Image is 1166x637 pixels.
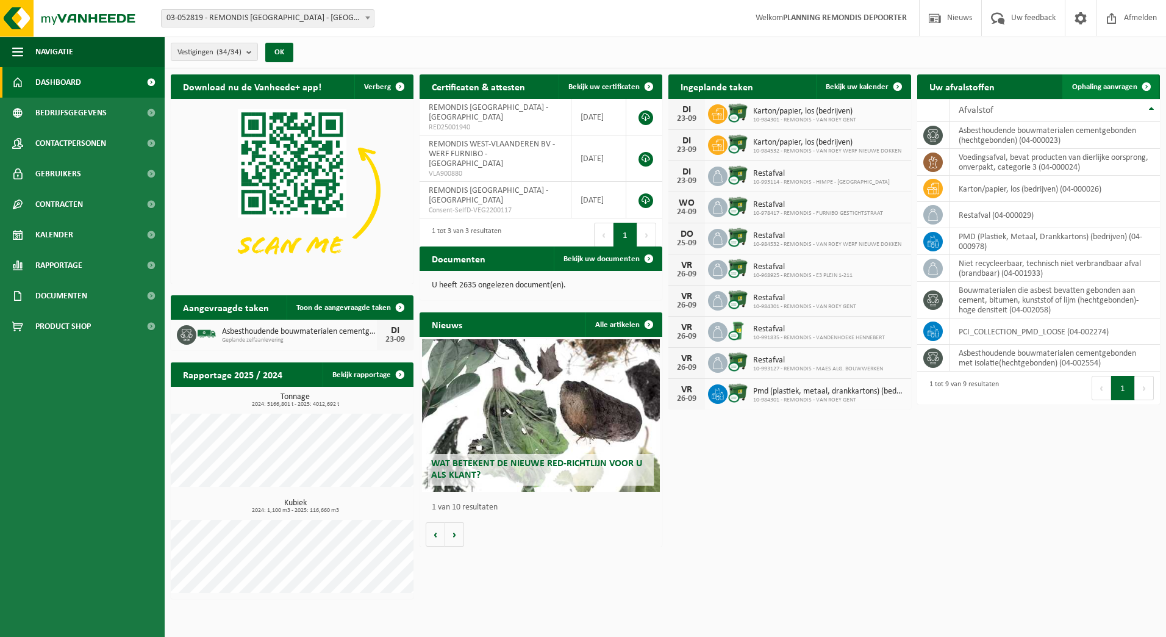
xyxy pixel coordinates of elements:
div: VR [674,261,699,270]
h2: Ingeplande taken [668,74,765,98]
span: REMONDIS [GEOGRAPHIC_DATA] - [GEOGRAPHIC_DATA] [429,103,548,122]
a: Ophaling aanvragen [1062,74,1159,99]
img: BL-SO-LV [196,323,217,344]
img: WB-1100-CU [728,227,748,248]
span: 03-052819 - REMONDIS WEST-VLAANDEREN - OOSTENDE [162,10,374,27]
span: Restafval [753,169,890,179]
div: 26-09 [674,270,699,279]
h3: Tonnage [177,393,413,408]
span: RED25001940 [429,123,562,132]
td: [DATE] [571,182,626,218]
span: Bekijk uw certificaten [568,83,640,91]
span: Dashboard [35,67,81,98]
span: 10-978417 - REMONDIS - FURNIBO GESTICHTSTRAAT [753,210,883,217]
h2: Download nu de Vanheede+ app! [171,74,334,98]
span: 03-052819 - REMONDIS WEST-VLAANDEREN - OOSTENDE [161,9,374,27]
td: niet recycleerbaar, technisch niet verbrandbaar afval (brandbaar) (04-001933) [950,255,1160,282]
div: DI [674,167,699,177]
h2: Certificaten & attesten [420,74,537,98]
span: Gebruikers [35,159,81,189]
div: 23-09 [674,177,699,185]
span: Product Shop [35,311,91,342]
button: Vorige [426,522,445,547]
button: 1 [1111,376,1135,400]
span: 10-993114 - REMONDIS - HIMPE - [GEOGRAPHIC_DATA] [753,179,890,186]
div: DI [383,326,407,336]
span: Navigatie [35,37,73,67]
img: WB-1100-CU [728,103,748,123]
span: Bekijk uw kalender [826,83,889,91]
span: 2024: 5166,801 t - 2025: 4012,692 t [177,401,413,408]
span: Afvalstof [959,106,993,115]
div: VR [674,292,699,301]
img: WB-1100-CU [728,351,748,372]
button: Next [1135,376,1154,400]
span: 10-991835 - REMONDIS - VANDENHOEKE HENNEBERT [753,334,885,342]
span: Verberg [364,83,391,91]
span: Restafval [753,262,853,272]
strong: PLANNING REMONDIS DEPOORTER [783,13,907,23]
button: Next [637,223,656,247]
div: VR [674,323,699,333]
div: VR [674,354,699,364]
span: Geplande zelfaanlevering [222,337,377,344]
img: WB-1100-CU [728,383,748,403]
a: Bekijk uw certificaten [559,74,661,99]
count: (34/34) [216,48,241,56]
div: 23-09 [674,146,699,154]
div: 26-09 [674,395,699,403]
a: Wat betekent de nieuwe RED-richtlijn voor u als klant? [422,339,660,492]
img: WB-1100-CU [728,196,748,217]
div: 24-09 [674,208,699,217]
td: PMD (Plastiek, Metaal, Drankkartons) (bedrijven) (04-000978) [950,228,1160,255]
h2: Aangevraagde taken [171,295,281,319]
span: Consent-SelfD-VEG2200117 [429,206,562,215]
a: Bekijk uw documenten [554,247,661,271]
td: voedingsafval, bevat producten van dierlijke oorsprong, onverpakt, categorie 3 (04-000024) [950,149,1160,176]
span: 10-984532 - REMONDIS - VAN ROEY WERF NIEUWE DOKKEN [753,241,901,248]
img: WB-0240-CU [728,320,748,341]
div: DO [674,229,699,239]
span: VLA900880 [429,169,562,179]
span: Restafval [753,231,901,241]
div: VR [674,385,699,395]
span: Kalender [35,220,73,250]
a: Alle artikelen [585,312,661,337]
div: DI [674,105,699,115]
button: 1 [613,223,637,247]
div: 1 tot 9 van 9 resultaten [923,375,999,401]
div: 23-09 [383,336,407,344]
span: Contactpersonen [35,128,106,159]
span: Restafval [753,325,885,334]
span: 10-984301 - REMONDIS - VAN ROEY GENT [753,117,856,124]
h2: Rapportage 2025 / 2024 [171,362,295,386]
td: [DATE] [571,135,626,182]
span: 10-984301 - REMONDIS - VAN ROEY GENT [753,397,905,404]
span: 10-993127 - REMONDIS - MAES ALG. BOUWWERKEN [753,365,883,373]
span: 10-984301 - REMONDIS - VAN ROEY GENT [753,303,856,311]
div: WO [674,198,699,208]
span: Wat betekent de nieuwe RED-richtlijn voor u als klant? [431,459,642,480]
img: WB-1100-CU [728,165,748,185]
span: Ophaling aanvragen [1072,83,1137,91]
h2: Documenten [420,247,498,270]
div: 26-09 [674,333,699,341]
h2: Uw afvalstoffen [917,74,1007,98]
h3: Kubiek [177,499,413,514]
span: Restafval [753,293,856,303]
span: 10-968925 - REMONDIS - E3 PLEIN 1-211 [753,272,853,279]
span: 10-984532 - REMONDIS - VAN ROEY WERF NIEUWE DOKKEN [753,148,901,155]
a: Bekijk rapportage [323,362,412,387]
span: Rapportage [35,250,82,281]
img: WB-1100-CU [728,289,748,310]
a: Toon de aangevraagde taken [287,295,412,320]
button: Previous [1092,376,1111,400]
span: Documenten [35,281,87,311]
span: Karton/papier, los (bedrijven) [753,107,856,117]
span: Restafval [753,356,883,365]
span: Asbesthoudende bouwmaterialen cementgebonden (hechtgebonden) [222,327,377,337]
span: Karton/papier, los (bedrijven) [753,138,901,148]
img: Download de VHEPlus App [171,99,413,281]
h2: Nieuws [420,312,474,336]
span: Bedrijfsgegevens [35,98,107,128]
